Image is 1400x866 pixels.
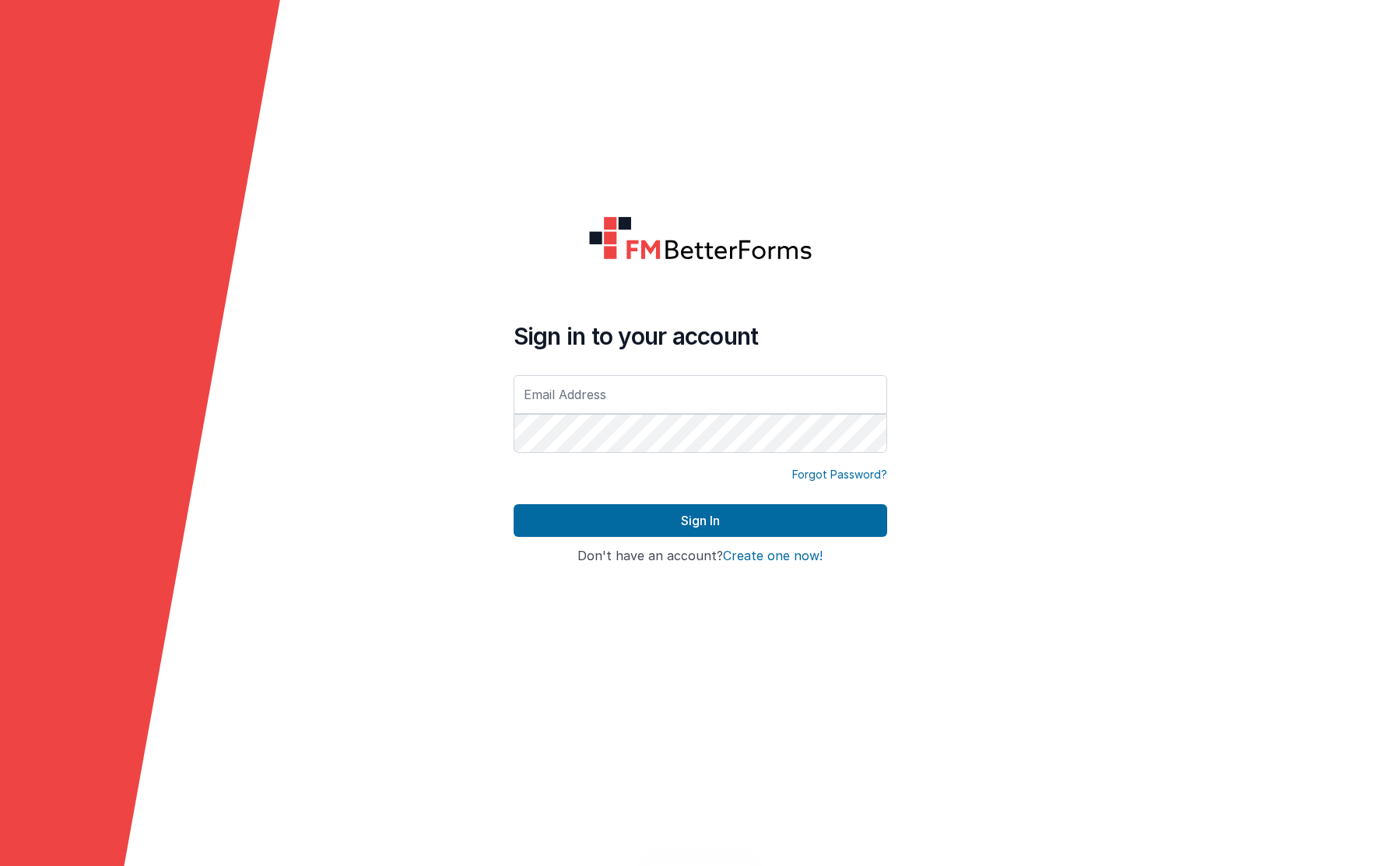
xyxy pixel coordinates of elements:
h4: Don't have an account? [514,549,887,563]
button: Sign In [514,504,887,537]
input: Email Address [514,375,887,414]
a: Forgot Password? [792,467,887,482]
button: Create one now! [723,549,823,563]
h4: Sign in to your account [514,322,887,350]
